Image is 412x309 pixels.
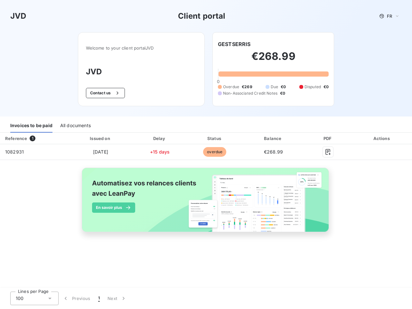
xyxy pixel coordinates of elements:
[280,90,285,96] span: €0
[242,84,252,90] span: €269
[86,45,197,51] span: Welcome to your client portal JVD
[10,10,26,22] h3: JVD
[93,149,108,154] span: [DATE]
[264,149,283,154] span: €268.99
[178,10,226,22] h3: Client portal
[353,135,411,142] div: Actions
[150,149,170,154] span: +15 days
[304,84,321,90] span: Disputed
[104,292,131,305] button: Next
[217,79,220,84] span: 0
[271,84,278,90] span: Due
[86,88,125,98] button: Contact us
[203,147,226,157] span: overdue
[5,149,24,154] span: 1082931
[5,136,27,141] div: Reference
[223,84,239,90] span: Overdue
[76,164,336,243] img: banner
[305,135,351,142] div: PDF
[94,292,104,305] button: 1
[223,90,277,96] span: Non-Associated Credit Notes
[134,135,185,142] div: Delay
[59,292,94,305] button: Previous
[30,136,35,141] span: 1
[16,295,23,302] span: 100
[70,135,132,142] div: Issued on
[218,40,251,48] h6: GESTSERRIS
[98,295,100,302] span: 1
[218,50,329,69] h2: €268.99
[323,84,329,90] span: €0
[60,119,91,133] div: All documents
[10,119,52,133] div: Invoices to be paid
[188,135,241,142] div: Status
[387,14,392,19] span: FR
[281,84,286,90] span: €0
[86,66,197,78] h3: JVD
[244,135,303,142] div: Balance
